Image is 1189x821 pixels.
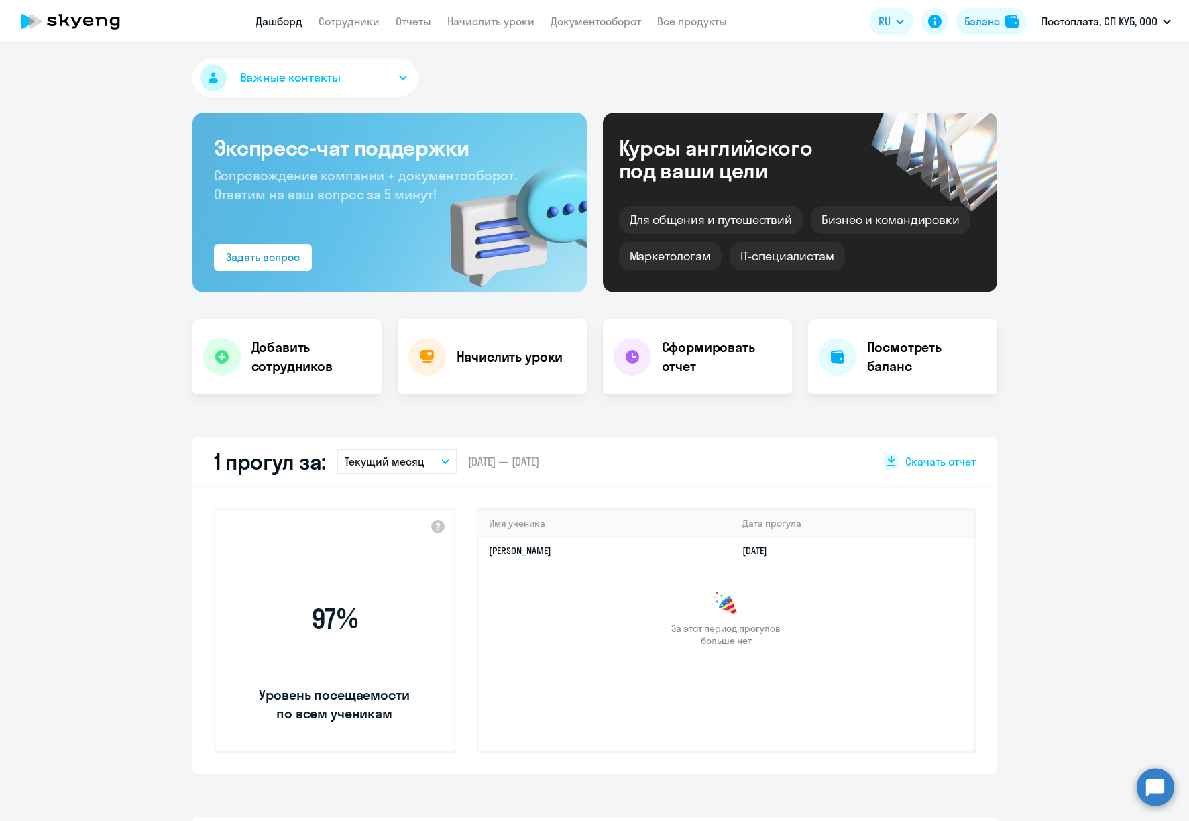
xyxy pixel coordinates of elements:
[879,13,891,30] span: RU
[867,338,986,376] h4: Посмотреть баланс
[214,244,312,271] button: Задать вопрос
[214,134,565,161] h3: Экспресс-чат поддержки
[478,510,732,537] th: Имя ученика
[964,13,1000,30] div: Баланс
[396,15,431,28] a: Отчеты
[226,249,300,265] div: Задать вопрос
[1035,5,1178,38] button: Постоплата, СП КУБ, ООО
[713,590,740,617] img: congrats
[742,545,778,557] a: [DATE]
[619,206,803,234] div: Для общения и путешествий
[662,338,781,376] h4: Сформировать отчет
[447,15,534,28] a: Начислить уроки
[811,206,970,234] div: Бизнес и командировки
[869,8,913,35] button: RU
[619,242,722,270] div: Маркетологам
[345,453,424,470] p: Текущий месяц
[730,242,845,270] div: IT-специалистам
[214,448,326,475] h2: 1 прогул за:
[457,347,563,366] h4: Начислить уроки
[258,686,412,723] span: Уровень посещаемости по всем ученикам
[337,449,457,474] button: Текущий месяц
[551,15,641,28] a: Документооборот
[1005,15,1019,28] img: balance
[489,545,551,557] a: [PERSON_NAME]
[256,15,302,28] a: Дашборд
[258,603,412,635] span: 97 %
[956,8,1027,35] button: Балансbalance
[619,136,848,182] div: Курсы английского под ваши цели
[1041,13,1157,30] p: Постоплата, СП КУБ, ООО
[214,167,517,203] span: Сопровождение компании + документооборот. Ответим на ваш вопрос за 5 минут!
[468,454,539,469] span: [DATE] — [DATE]
[251,338,371,376] h4: Добавить сотрудников
[240,69,341,87] span: Важные контакты
[657,15,727,28] a: Все продукты
[905,454,976,469] span: Скачать отчет
[670,622,783,647] span: За этот период прогулов больше нет
[431,142,587,292] img: bg-img
[732,510,974,537] th: Дата прогула
[192,59,418,97] button: Важные контакты
[319,15,380,28] a: Сотрудники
